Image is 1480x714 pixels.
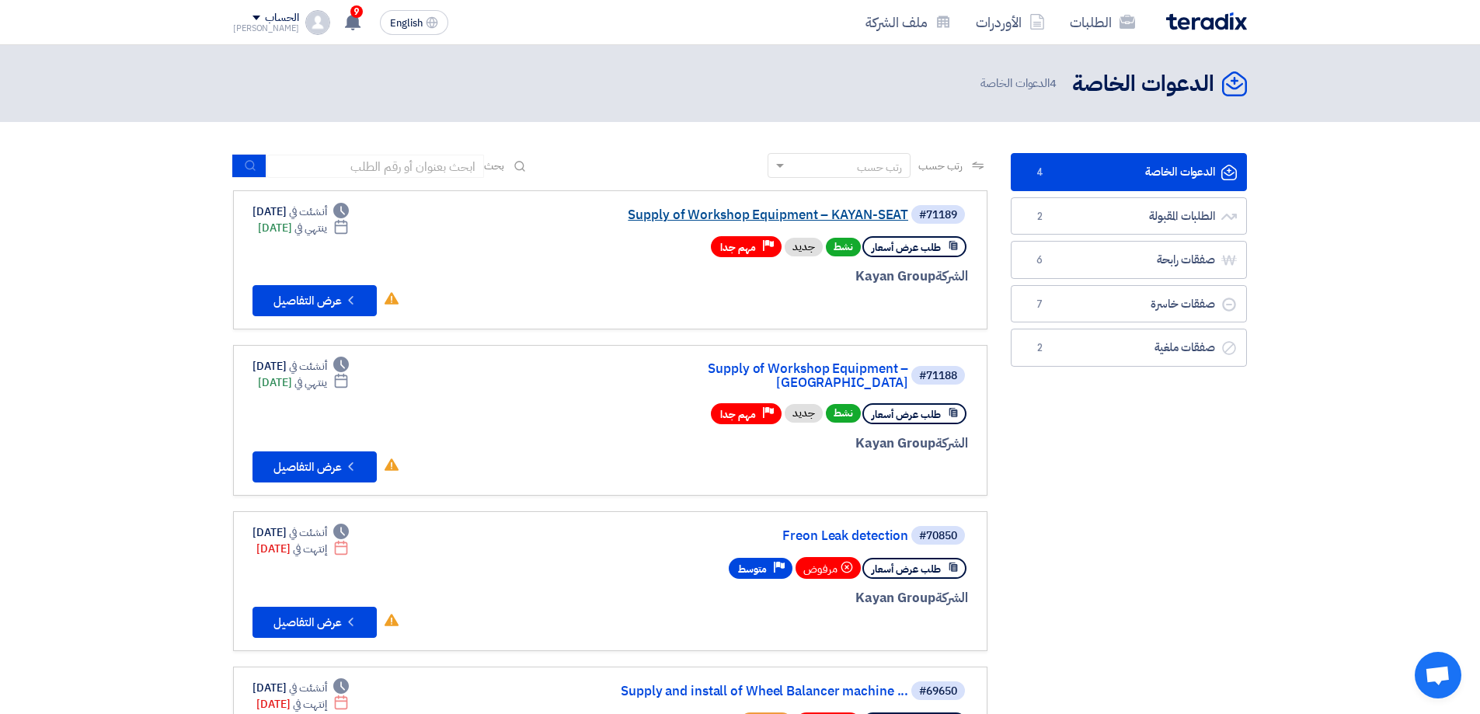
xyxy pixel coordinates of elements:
[1166,12,1247,30] img: Teradix logo
[1415,652,1461,698] a: دردشة مفتوحة
[1030,209,1049,225] span: 2
[720,240,756,255] span: مهم جدا
[857,159,902,176] div: رتب حسب
[293,696,326,712] span: إنتهت في
[350,5,363,18] span: 9
[872,562,941,576] span: طلب عرض أسعار
[294,220,326,236] span: ينتهي في
[252,451,377,482] button: عرض التفاصيل
[594,588,968,608] div: Kayan Group
[258,220,349,236] div: [DATE]
[785,404,823,423] div: جديد
[1050,75,1057,92] span: 4
[1030,297,1049,312] span: 7
[256,541,349,557] div: [DATE]
[935,588,969,608] span: الشركة
[293,541,326,557] span: إنتهت في
[919,531,957,542] div: #70850
[1030,165,1049,180] span: 4
[919,371,957,381] div: #71188
[597,684,908,698] a: Supply and install of Wheel Balancer machine ...
[826,404,861,423] span: نشط
[872,240,941,255] span: طلب عرض أسعار
[594,266,968,287] div: Kayan Group
[252,358,349,374] div: [DATE]
[1011,329,1247,367] a: صفقات ملغية2
[597,362,908,390] a: Supply of Workshop Equipment – [GEOGRAPHIC_DATA]
[390,18,423,29] span: English
[872,407,941,422] span: طلب عرض أسعار
[265,12,298,25] div: الحساب
[266,155,484,178] input: ابحث بعنوان أو رقم الطلب
[305,10,330,35] img: profile_test.png
[1011,241,1247,279] a: صفقات رابحة6
[256,696,349,712] div: [DATE]
[935,434,969,453] span: الشركة
[980,75,1060,92] span: الدعوات الخاصة
[919,210,957,221] div: #71189
[796,557,861,579] div: مرفوض
[720,407,756,422] span: مهم جدا
[484,158,504,174] span: بحث
[380,10,448,35] button: English
[289,358,326,374] span: أنشئت في
[597,529,908,543] a: Freon Leak detection
[1011,153,1247,191] a: الدعوات الخاصة4
[594,434,968,454] div: Kayan Group
[826,238,861,256] span: نشط
[252,524,349,541] div: [DATE]
[919,686,957,697] div: #69650
[289,524,326,541] span: أنشئت في
[1030,340,1049,356] span: 2
[1030,253,1049,268] span: 6
[597,208,908,222] a: Supply of Workshop Equipment – KAYAN-SEAT
[252,607,377,638] button: عرض التفاصيل
[289,680,326,696] span: أنشئت في
[252,680,349,696] div: [DATE]
[963,4,1057,40] a: الأوردرات
[252,285,377,316] button: عرض التفاصيل
[853,4,963,40] a: ملف الشركة
[935,266,969,286] span: الشركة
[918,158,963,174] span: رتب حسب
[738,562,767,576] span: متوسط
[1011,197,1247,235] a: الطلبات المقبولة2
[294,374,326,391] span: ينتهي في
[1057,4,1147,40] a: الطلبات
[785,238,823,256] div: جديد
[1072,69,1214,99] h2: الدعوات الخاصة
[233,24,299,33] div: [PERSON_NAME]
[289,204,326,220] span: أنشئت في
[1011,285,1247,323] a: صفقات خاسرة7
[258,374,349,391] div: [DATE]
[252,204,349,220] div: [DATE]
